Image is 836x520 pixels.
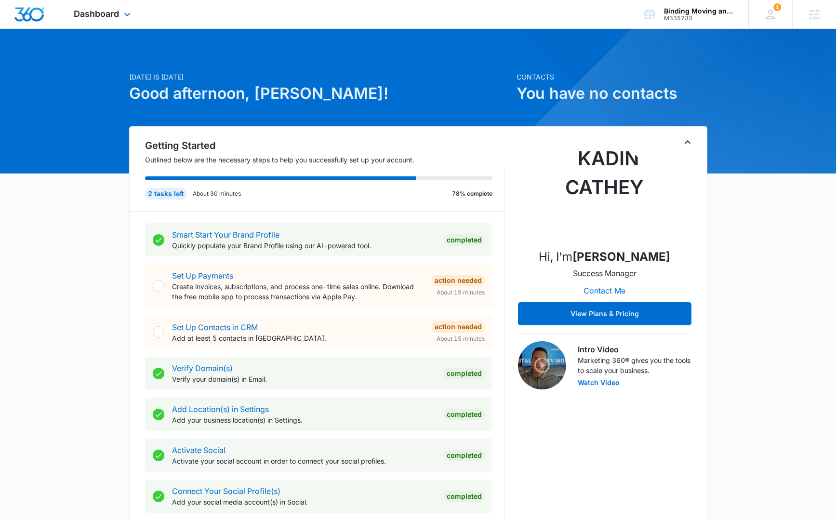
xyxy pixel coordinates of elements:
a: Connect Your Social Profile(s) [172,486,280,496]
p: Outlined below are the necessary steps to help you successfully set up your account. [145,155,504,165]
p: Activate your social account in order to connect your social profiles. [172,456,436,466]
h2: Getting Started [145,138,504,153]
strong: [PERSON_NAME] [572,250,670,264]
p: Add your social media account(s) in Social. [172,497,436,507]
p: Verify your domain(s) in Email. [172,374,436,384]
div: Completed [444,368,485,379]
img: Intro Video [518,341,566,389]
button: Watch Video [578,379,620,386]
div: account name [664,7,734,15]
p: About 30 minutes [193,189,241,198]
h1: You have no contacts [517,82,707,105]
span: About 15 minutes [437,334,485,343]
button: Contact Me [574,279,635,302]
p: Contacts [517,72,707,82]
div: Action Needed [432,275,485,286]
a: Activate Social [172,445,226,455]
button: Toggle Collapse [682,136,693,148]
a: Verify Domain(s) [172,363,233,373]
div: notifications count [773,3,781,11]
p: Quickly populate your Brand Profile using our AI-powered tool. [172,240,436,251]
p: Add your business location(s) in Settings. [172,415,436,425]
span: 1 [773,3,781,11]
div: account id [664,15,734,22]
h1: Good afternoon, [PERSON_NAME]! [129,82,511,105]
p: Hi, I'm [539,248,670,266]
a: Set Up Contacts in CRM [172,322,258,332]
div: Completed [444,234,485,246]
p: Create invoices, subscriptions, and process one-time sales online. Download the free mobile app t... [172,281,424,302]
a: Add Location(s) in Settings [172,404,269,414]
span: Dashboard [74,9,119,19]
div: Completed [444,491,485,502]
a: Set Up Payments [172,271,233,280]
div: Completed [444,409,485,420]
span: About 15 minutes [437,288,485,297]
p: [DATE] is [DATE] [129,72,511,82]
p: 78% complete [452,189,492,198]
p: Success Manager [573,267,637,279]
div: 2 tasks left [145,188,187,200]
div: Completed [444,450,485,461]
div: Action Needed [432,321,485,333]
a: Smart Start Your Brand Profile [172,230,279,240]
p: Add at least 5 contacts in [GEOGRAPHIC_DATA]. [172,333,424,343]
button: View Plans & Pricing [518,302,691,325]
p: Marketing 360® gives you the tools to scale your business. [578,355,691,375]
h3: Intro Video [578,344,691,355]
img: Kadin Cathey [557,144,653,240]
